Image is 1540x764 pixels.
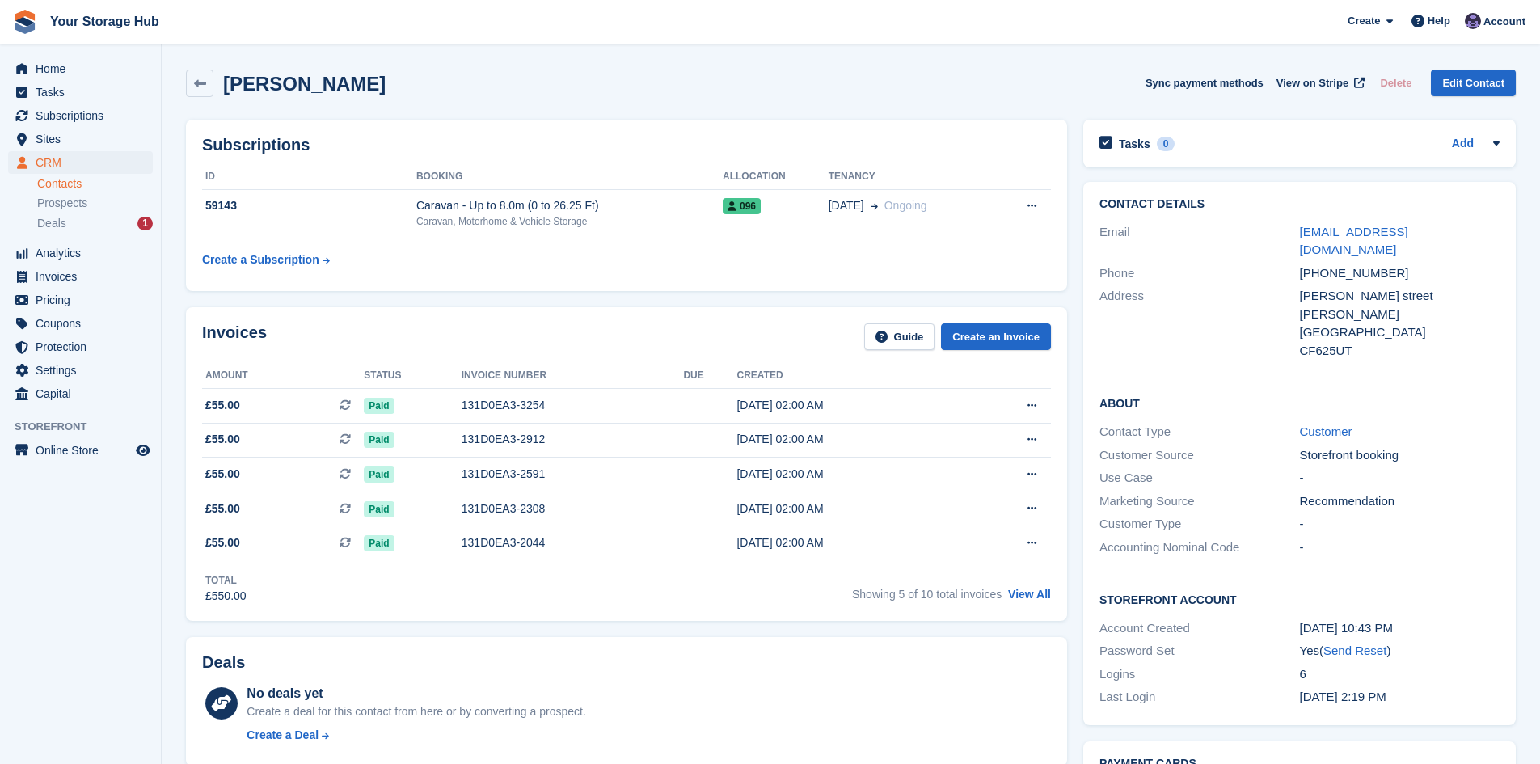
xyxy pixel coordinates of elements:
[1099,492,1299,511] div: Marketing Source
[1300,642,1500,661] div: Yes
[247,703,585,720] div: Create a deal for this contact from here or by converting a prospect.
[416,197,723,214] div: Caravan - Up to 8.0m (0 to 26.25 Ft)
[1300,342,1500,361] div: CF625UT
[1099,538,1299,557] div: Accounting Nominal Code
[1099,223,1299,260] div: Email
[364,363,461,389] th: Status
[1099,395,1500,411] h2: About
[8,128,153,150] a: menu
[1157,137,1175,151] div: 0
[1270,70,1368,96] a: View on Stripe
[462,500,684,517] div: 131D0EA3-2308
[736,363,962,389] th: Created
[223,73,386,95] h2: [PERSON_NAME]
[1099,446,1299,465] div: Customer Source
[1119,137,1150,151] h2: Tasks
[1465,13,1481,29] img: Liam Beddard
[1099,591,1500,607] h2: Storefront Account
[36,128,133,150] span: Sites
[1319,644,1390,657] span: ( )
[205,397,240,414] span: £55.00
[36,312,133,335] span: Coupons
[1300,424,1352,438] a: Customer
[137,217,153,230] div: 1
[1300,306,1500,324] div: [PERSON_NAME]
[36,265,133,288] span: Invoices
[1373,70,1418,96] button: Delete
[36,81,133,103] span: Tasks
[1099,688,1299,707] div: Last Login
[462,431,684,448] div: 131D0EA3-2912
[8,151,153,174] a: menu
[736,466,962,483] div: [DATE] 02:00 AM
[864,323,935,350] a: Guide
[36,104,133,127] span: Subscriptions
[1300,323,1500,342] div: [GEOGRAPHIC_DATA]
[205,500,240,517] span: £55.00
[1276,75,1348,91] span: View on Stripe
[364,501,394,517] span: Paid
[1008,588,1051,601] a: View All
[202,653,245,672] h2: Deals
[37,195,153,212] a: Prospects
[1300,446,1500,465] div: Storefront booking
[202,197,416,214] div: 59143
[1300,287,1500,306] div: [PERSON_NAME] street
[1300,515,1500,534] div: -
[8,104,153,127] a: menu
[1300,469,1500,488] div: -
[8,439,153,462] a: menu
[1452,135,1474,154] a: Add
[462,363,684,389] th: Invoice number
[37,215,153,232] a: Deals 1
[1300,619,1500,638] div: [DATE] 10:43 PM
[462,397,684,414] div: 131D0EA3-3254
[13,10,37,34] img: stora-icon-8386f47178a22dfd0bd8f6a31ec36ba5ce8667c1dd55bd0f319d3a0aa187defe.svg
[36,359,133,382] span: Settings
[1300,665,1500,684] div: 6
[683,363,736,389] th: Due
[1300,538,1500,557] div: -
[364,535,394,551] span: Paid
[1099,515,1299,534] div: Customer Type
[202,323,267,350] h2: Invoices
[723,198,761,214] span: 096
[37,216,66,231] span: Deals
[723,164,829,190] th: Allocation
[8,265,153,288] a: menu
[1348,13,1380,29] span: Create
[1099,287,1299,360] div: Address
[205,588,247,605] div: £550.00
[736,500,962,517] div: [DATE] 02:00 AM
[1146,70,1264,96] button: Sync payment methods
[1323,644,1386,657] a: Send Reset
[1300,225,1408,257] a: [EMAIL_ADDRESS][DOMAIN_NAME]
[205,431,240,448] span: £55.00
[205,573,247,588] div: Total
[36,336,133,358] span: Protection
[1483,14,1525,30] span: Account
[36,382,133,405] span: Capital
[736,431,962,448] div: [DATE] 02:00 AM
[1099,423,1299,441] div: Contact Type
[202,245,330,275] a: Create a Subscription
[416,164,723,190] th: Booking
[852,588,1002,601] span: Showing 5 of 10 total invoices
[1428,13,1450,29] span: Help
[8,336,153,358] a: menu
[36,57,133,80] span: Home
[1300,492,1500,511] div: Recommendation
[462,466,684,483] div: 131D0EA3-2591
[736,397,962,414] div: [DATE] 02:00 AM
[8,359,153,382] a: menu
[202,363,364,389] th: Amount
[1099,642,1299,661] div: Password Set
[1099,198,1500,211] h2: Contact Details
[36,289,133,311] span: Pricing
[247,684,585,703] div: No deals yet
[8,242,153,264] a: menu
[8,312,153,335] a: menu
[8,81,153,103] a: menu
[1300,690,1386,703] time: 2024-12-02 14:19:29 UTC
[8,57,153,80] a: menu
